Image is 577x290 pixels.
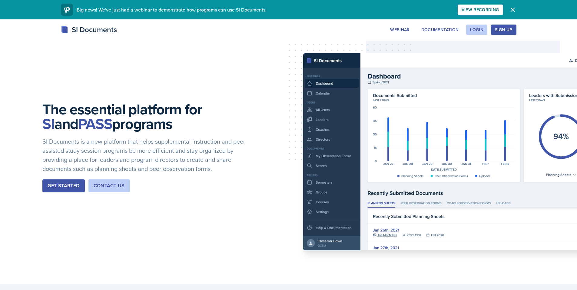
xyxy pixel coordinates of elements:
button: Documentation [417,25,463,35]
div: Login [470,27,483,32]
div: View Recording [462,7,499,12]
div: Contact Us [94,182,125,189]
div: Webinar [390,27,410,32]
button: Login [466,25,487,35]
button: Webinar [386,25,413,35]
button: View Recording [458,5,503,15]
button: Get Started [42,179,85,192]
span: Big news! We've just had a webinar to demonstrate how programs can use SI Documents. [77,6,267,13]
div: Documentation [421,27,459,32]
div: Sign Up [495,27,512,32]
div: Get Started [48,182,79,189]
button: Sign Up [491,25,516,35]
div: SI Documents [61,24,117,35]
button: Contact Us [88,179,130,192]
